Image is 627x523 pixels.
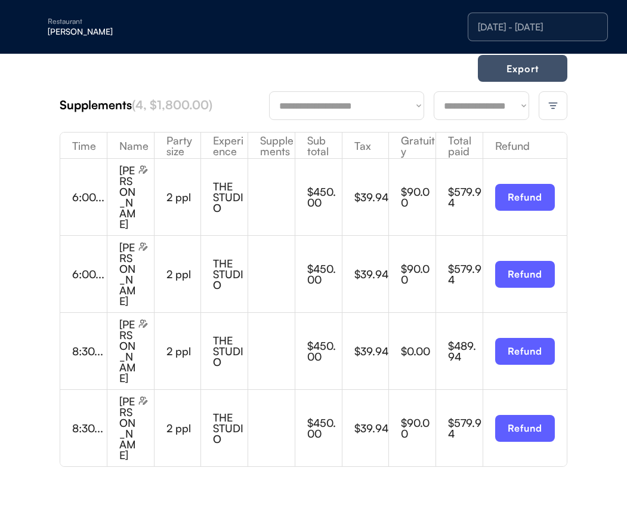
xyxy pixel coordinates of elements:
[166,192,201,202] div: 2 ppl
[166,423,201,433] div: 2 ppl
[354,269,389,279] div: $39.94
[48,27,198,36] div: [PERSON_NAME]
[166,269,201,279] div: 2 ppl
[295,135,342,156] div: Sub total
[213,181,248,213] div: THE STUDIO
[107,140,154,151] div: Name
[548,100,558,111] img: filter-lines.svg
[72,192,107,202] div: 6:00...
[138,319,148,328] img: users-edit.svg
[495,184,555,211] button: Refund
[60,97,269,113] div: Supplements
[401,346,435,356] div: $0.00
[483,140,567,151] div: Refund
[138,242,148,251] img: users-edit.svg
[119,242,136,306] div: [PERSON_NAME]
[495,261,555,288] button: Refund
[401,186,435,208] div: $90.00
[342,140,389,151] div: Tax
[495,338,555,365] button: Refund
[138,165,148,174] img: users-edit.svg
[213,412,248,444] div: THE STUDIO
[213,335,248,367] div: THE STUDIO
[401,417,435,439] div: $90.00
[119,396,136,460] div: [PERSON_NAME]
[213,258,248,290] div: THE STUDIO
[132,97,212,112] font: (4, $1,800.00)
[401,263,435,285] div: $90.00
[72,269,107,279] div: 6:00...
[48,18,198,25] div: Restaurant
[60,140,107,151] div: Time
[495,415,555,442] button: Refund
[24,17,43,36] img: yH5BAEAAAAALAAAAAABAAEAAAIBRAA7
[448,186,483,208] div: $579.94
[436,135,483,156] div: Total paid
[72,423,107,433] div: 8:30...
[307,417,342,439] div: $450.00
[138,396,148,405] img: users-edit.svg
[389,135,435,156] div: Gratuity
[155,135,201,156] div: Party size
[354,192,389,202] div: $39.94
[307,340,342,362] div: $450.00
[448,340,483,362] div: $489.94
[354,423,389,433] div: $39.94
[307,263,342,285] div: $450.00
[166,346,201,356] div: 2 ppl
[307,186,342,208] div: $450.00
[354,346,389,356] div: $39.94
[448,263,483,285] div: $579.94
[119,165,136,229] div: [PERSON_NAME]
[119,319,136,383] div: [PERSON_NAME]
[478,22,598,32] div: [DATE] - [DATE]
[201,135,248,156] div: Experience
[448,417,483,439] div: $579.94
[72,346,107,356] div: 8:30...
[248,135,295,156] div: Supplements
[478,55,567,82] button: Export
